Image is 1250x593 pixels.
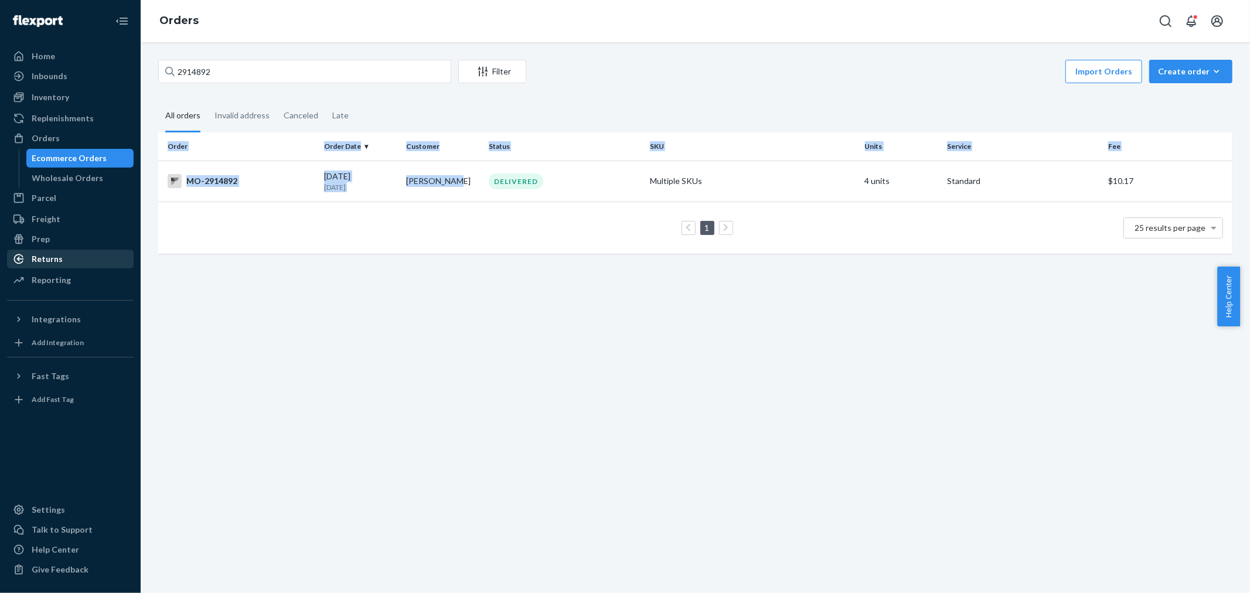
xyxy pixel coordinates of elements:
button: Create order [1149,60,1232,83]
a: Inbounds [7,67,134,86]
th: SKU [645,132,860,161]
div: Help Center [32,544,79,555]
td: Multiple SKUs [645,161,860,202]
a: Prep [7,230,134,248]
button: Give Feedback [7,560,134,579]
img: Flexport logo [13,15,63,27]
th: Order [158,132,319,161]
button: Filter [458,60,526,83]
a: Settings [7,500,134,519]
a: Orders [159,14,199,27]
div: Add Fast Tag [32,394,74,404]
th: Status [484,132,645,161]
button: Open notifications [1180,9,1203,33]
div: Create order [1158,66,1224,77]
p: [DATE] [324,182,397,192]
div: Replenishments [32,113,94,124]
a: Add Integration [7,333,134,352]
a: Home [7,47,134,66]
div: Fast Tags [32,370,69,382]
div: Integrations [32,313,81,325]
div: Inbounds [32,70,67,82]
p: Standard [947,175,1099,187]
div: Prep [32,233,50,245]
td: $10.17 [1103,161,1232,202]
a: Wholesale Orders [26,169,134,188]
a: Page 1 is your current page [703,223,712,233]
div: Freight [32,213,60,225]
div: Late [332,100,349,131]
button: Open Search Box [1154,9,1177,33]
a: Orders [7,129,134,148]
div: Customer [406,141,479,151]
a: Help Center [7,540,134,559]
a: Parcel [7,189,134,207]
a: Freight [7,210,134,229]
div: MO-2914892 [168,174,315,188]
div: Add Integration [32,338,84,347]
div: Give Feedback [32,564,88,575]
ol: breadcrumbs [150,4,208,38]
div: Inventory [32,91,69,103]
div: Invalid address [214,100,270,131]
th: Fee [1103,132,1232,161]
button: Integrations [7,310,134,329]
div: Returns [32,253,63,265]
input: Search orders [158,60,451,83]
td: [PERSON_NAME] [401,161,484,202]
th: Units [860,132,943,161]
div: All orders [165,100,200,132]
div: Filter [459,66,526,77]
div: Home [32,50,55,62]
div: [DATE] [324,171,397,192]
div: Canceled [284,100,318,131]
th: Order Date [319,132,402,161]
div: Ecommerce Orders [32,152,107,164]
a: Returns [7,250,134,268]
div: Orders [32,132,60,144]
button: Fast Tags [7,367,134,386]
span: 25 results per page [1135,223,1206,233]
div: Parcel [32,192,56,204]
a: Ecommerce Orders [26,149,134,168]
button: Open account menu [1205,9,1229,33]
a: Talk to Support [7,520,134,539]
th: Service [942,132,1103,161]
a: Inventory [7,88,134,107]
a: Add Fast Tag [7,390,134,409]
div: DELIVERED [489,173,543,189]
div: Talk to Support [32,524,93,536]
td: 4 units [860,161,943,202]
button: Close Navigation [110,9,134,33]
button: Help Center [1217,267,1240,326]
a: Replenishments [7,109,134,128]
a: Reporting [7,271,134,289]
button: Import Orders [1065,60,1142,83]
div: Settings [32,504,65,516]
div: Wholesale Orders [32,172,104,184]
div: Reporting [32,274,71,286]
